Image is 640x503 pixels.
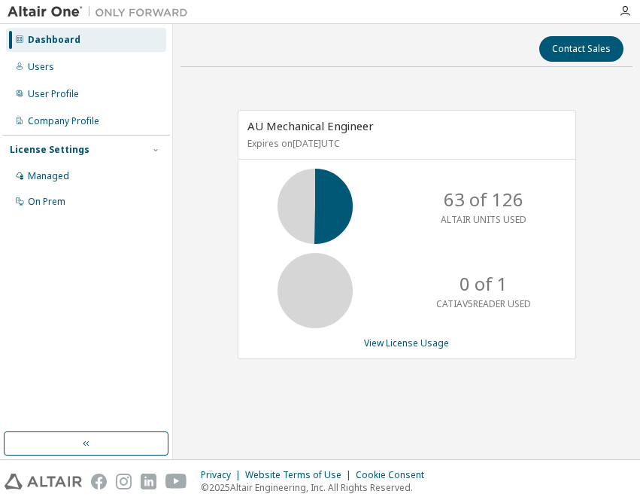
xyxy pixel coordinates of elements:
[245,469,356,481] div: Website Terms of Use
[8,5,196,20] img: Altair One
[10,144,89,156] div: License Settings
[28,88,79,100] div: User Profile
[539,36,623,62] button: Contact Sales
[165,474,187,489] img: youtube.svg
[247,118,374,133] span: AU Mechanical Engineer
[460,271,508,297] p: 0 of 1
[5,474,82,489] img: altair_logo.svg
[436,297,531,310] p: CATIAV5READER USED
[444,187,523,212] p: 63 of 126
[91,474,107,489] img: facebook.svg
[28,61,54,73] div: Users
[141,474,156,489] img: linkedin.svg
[356,469,433,481] div: Cookie Consent
[201,469,245,481] div: Privacy
[247,137,563,150] p: Expires on [DATE] UTC
[441,213,526,226] p: ALTAIR UNITS USED
[364,337,449,349] a: View License Usage
[28,196,65,208] div: On Prem
[28,115,99,127] div: Company Profile
[201,481,433,494] p: © 2025 Altair Engineering, Inc. All Rights Reserved.
[116,474,132,489] img: instagram.svg
[28,34,80,46] div: Dashboard
[28,170,69,182] div: Managed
